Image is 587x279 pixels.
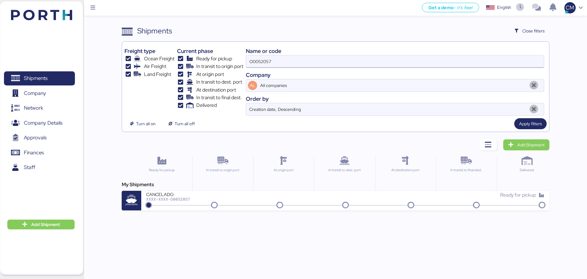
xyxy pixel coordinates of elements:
span: Company [24,89,46,98]
div: In transit to final dest. [439,168,494,173]
span: Close filters [522,27,545,35]
span: Ocean Freight [144,55,175,62]
span: Turn all on [136,120,156,127]
span: Air Freight [144,63,166,70]
a: Add Shipment [503,139,549,150]
span: AL [250,82,256,89]
span: In transit to origin port [196,63,243,70]
div: Company [246,71,544,79]
span: CM [566,4,574,12]
div: English [497,4,511,11]
span: Ready for pickup [500,192,536,198]
a: Company [4,86,75,100]
button: Close filters [510,25,549,36]
span: Add Shipment [517,141,545,149]
span: In transit to dest. port [196,78,242,86]
span: Company Details [24,119,62,127]
div: In transit to dest. port [317,168,372,173]
div: My Shipments [122,181,549,188]
button: Apply filters [514,118,547,129]
button: Turn all off [163,118,200,129]
span: Land Freight [144,71,171,78]
a: Staff [4,160,75,175]
span: Turn all off [175,120,195,127]
div: Order by [246,95,544,103]
button: Turn all on [124,118,161,129]
button: Add Shipment [7,220,75,229]
div: Delivered [500,168,555,173]
div: Current phase [177,47,243,55]
span: Shipments [24,74,47,83]
span: Ready for pickup [196,55,232,62]
div: CANCELADO [146,191,293,197]
span: In transit to final dest. [196,94,242,101]
span: Add Shipment [31,221,60,228]
div: At destination port [378,168,433,173]
div: XXXX-XXXX-O0052057 [146,197,293,201]
span: Staff [24,163,35,172]
a: Shipments [4,71,75,85]
a: Finances [4,145,75,160]
div: Shipments [137,25,172,36]
div: Name or code [246,47,544,55]
span: At destination port [196,86,236,94]
div: In transit to origin port [195,168,250,173]
span: Delivered [196,102,217,109]
span: Apply filters [519,120,542,127]
button: Menu [88,3,98,13]
span: At origin port [196,71,224,78]
span: Finances [24,148,44,157]
a: Network [4,101,75,115]
a: Company Details [4,116,75,130]
div: At origin port [256,168,311,173]
input: AL [259,79,526,92]
a: Approvals [4,131,75,145]
span: Approvals [24,133,46,142]
span: Network [24,104,43,112]
div: Ready for pickup [134,168,190,173]
div: Freight type [124,47,174,55]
